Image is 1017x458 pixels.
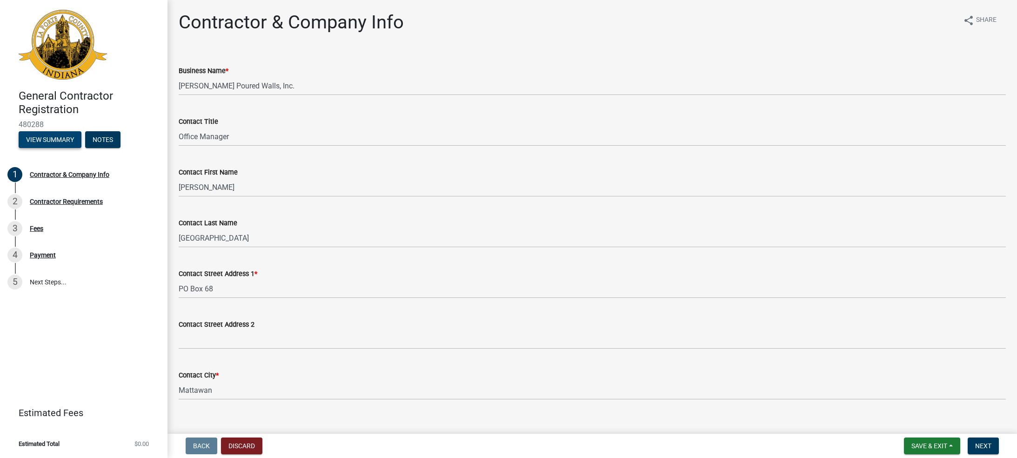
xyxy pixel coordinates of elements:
span: Estimated Total [19,441,60,447]
wm-modal-confirm: Notes [85,136,120,144]
span: Share [976,15,997,26]
label: Contact Street Address 2 [179,322,254,328]
span: 480288 [19,120,149,129]
label: Contact Title [179,119,218,125]
span: Back [193,442,210,450]
button: Back [186,438,217,454]
wm-modal-confirm: Summary [19,136,81,144]
label: Contact First Name [179,169,238,176]
div: Contractor & Company Info [30,171,109,178]
div: Payment [30,252,56,258]
div: Contractor Requirements [30,198,103,205]
button: Discard [221,438,262,454]
i: share [963,15,974,26]
img: La Porte County, Indiana [19,10,107,80]
label: Contact Street Address 1 [179,271,257,277]
div: 5 [7,275,22,290]
button: Notes [85,131,120,148]
button: Save & Exit [904,438,960,454]
span: $0.00 [134,441,149,447]
button: shareShare [956,11,1004,29]
div: 4 [7,248,22,263]
a: Estimated Fees [7,404,153,422]
div: Fees [30,225,43,232]
h4: General Contractor Registration [19,89,160,116]
div: 1 [7,167,22,182]
button: View Summary [19,131,81,148]
div: 3 [7,221,22,236]
label: Business Name [179,68,228,74]
label: Contact City [179,372,219,379]
div: 2 [7,194,22,209]
button: Next [968,438,999,454]
span: Next [975,442,991,450]
span: Save & Exit [911,442,947,450]
label: Contact Last Name [179,220,237,227]
h1: Contractor & Company Info [179,11,404,34]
